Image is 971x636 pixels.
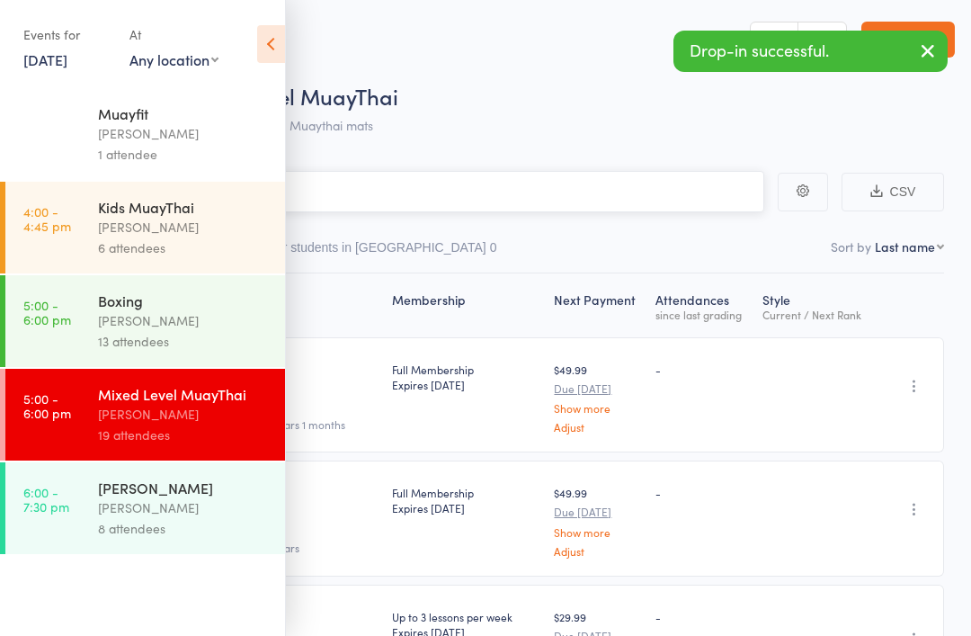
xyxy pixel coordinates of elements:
[5,88,285,180] a: 9:00 -9:45 amMuayfit[PERSON_NAME]1 attendee
[5,182,285,273] a: 4:00 -4:45 pmKids MuayThai[PERSON_NAME]6 attendees
[392,377,540,392] div: Expires [DATE]
[23,485,69,514] time: 6:00 - 7:30 pm
[98,384,270,404] div: Mixed Level MuayThai
[655,362,747,377] div: -
[554,402,641,414] a: Show more
[861,22,955,58] a: Exit roll call
[98,197,270,217] div: Kids MuayThai
[23,49,67,69] a: [DATE]
[392,362,540,392] div: Full Membership
[98,217,270,237] div: [PERSON_NAME]
[5,369,285,461] a: 5:00 -6:00 pmMixed Level MuayThai[PERSON_NAME]19 attendees
[655,485,747,500] div: -
[98,497,270,518] div: [PERSON_NAME]
[129,49,218,69] div: Any location
[23,204,71,233] time: 4:00 - 4:45 pm
[547,282,648,329] div: Next Payment
[5,275,285,367] a: 5:00 -6:00 pmBoxing[PERSON_NAME]13 attendees
[23,20,111,49] div: Events for
[23,298,71,327] time: 5:00 - 6:00 pm
[98,478,270,497] div: [PERSON_NAME]
[554,362,641,433] div: $49.99
[27,171,764,212] input: Search by name
[655,609,747,624] div: -
[673,31,948,72] div: Drop-in successful.
[98,123,270,144] div: [PERSON_NAME]
[255,231,496,273] button: Other students in [GEOGRAPHIC_DATA]0
[98,103,270,123] div: Muayfit
[98,331,270,352] div: 13 attendees
[98,404,270,425] div: [PERSON_NAME]
[290,116,373,134] span: Muaythai mats
[23,391,71,420] time: 5:00 - 6:00 pm
[554,545,641,557] a: Adjust
[554,506,641,518] small: Due [DATE]
[23,111,70,139] time: 9:00 - 9:45 am
[655,309,747,320] div: since last grading
[392,485,540,515] div: Full Membership
[755,282,875,329] div: Style
[98,237,270,258] div: 6 attendees
[98,310,270,331] div: [PERSON_NAME]
[98,144,270,165] div: 1 attendee
[554,382,641,395] small: Due [DATE]
[178,81,398,111] span: Mixed Level MuayThai
[129,20,218,49] div: At
[554,526,641,538] a: Show more
[98,425,270,445] div: 19 attendees
[554,485,641,556] div: $49.99
[554,421,641,433] a: Adjust
[648,282,754,329] div: Atten­dances
[831,237,871,255] label: Sort by
[392,500,540,515] div: Expires [DATE]
[385,282,548,329] div: Membership
[762,309,868,320] div: Current / Next Rank
[842,173,944,211] button: CSV
[98,518,270,539] div: 8 attendees
[5,462,285,554] a: 6:00 -7:30 pm[PERSON_NAME][PERSON_NAME]8 attendees
[98,291,270,310] div: Boxing
[490,240,497,255] div: 0
[875,237,935,255] div: Last name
